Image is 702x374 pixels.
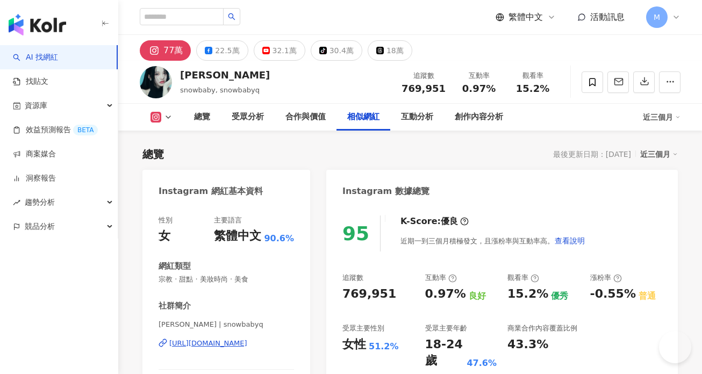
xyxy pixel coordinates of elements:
[25,214,55,239] span: 競品分析
[386,43,404,58] div: 18萬
[643,109,680,126] div: 近三個月
[25,93,47,118] span: 資源庫
[159,185,263,197] div: Instagram 網紅基本資料
[180,68,270,82] div: [PERSON_NAME]
[459,70,499,81] div: 互動率
[13,125,98,135] a: 效益預測報告BETA
[25,190,55,214] span: 趨勢分析
[551,290,568,302] div: 優秀
[590,273,622,283] div: 漲粉率
[342,336,366,353] div: 女性
[285,111,326,124] div: 合作與價值
[507,336,548,353] div: 43.3%
[159,261,191,272] div: 網紅類型
[232,111,264,124] div: 受眾分析
[180,86,260,94] span: snowbaby, snowbabyq
[553,150,631,159] div: 最後更新日期：[DATE]
[13,199,20,206] span: rise
[196,40,248,61] button: 22.5萬
[13,52,58,63] a: searchAI 找網紅
[455,111,503,124] div: 創作內容分析
[368,40,412,61] button: 18萬
[142,147,164,162] div: 總覽
[507,273,539,283] div: 觀看率
[640,147,678,161] div: 近三個月
[13,149,56,160] a: 商案媒合
[140,66,172,98] img: KOL Avatar
[159,275,294,284] span: 宗教 · 甜點 · 美妝時尚 · 美食
[329,43,354,58] div: 30.4萬
[163,43,183,58] div: 77萬
[228,13,235,20] span: search
[369,341,399,353] div: 51.2%
[254,40,305,61] button: 32.1萬
[401,111,433,124] div: 互動分析
[639,290,656,302] div: 普通
[215,43,239,58] div: 22.5萬
[159,320,294,329] span: [PERSON_NAME] | snowbabyq
[342,323,384,333] div: 受眾主要性別
[400,230,585,251] div: 近期一到三個月積極發文，且漲粉率與互動率高。
[508,11,543,23] span: 繁體中文
[159,215,173,225] div: 性別
[264,233,294,244] span: 90.6%
[342,286,396,303] div: 769,951
[402,83,446,94] span: 769,951
[425,336,464,370] div: 18-24 歲
[214,215,242,225] div: 主要語言
[342,222,369,244] div: 95
[140,40,191,61] button: 77萬
[507,323,577,333] div: 商業合作內容覆蓋比例
[13,76,48,87] a: 找貼文
[554,230,585,251] button: 查看說明
[462,83,496,94] span: 0.97%
[507,286,548,303] div: 15.2%
[311,40,362,61] button: 30.4萬
[342,273,363,283] div: 追蹤數
[402,70,446,81] div: 追蹤數
[194,111,210,124] div: 總覽
[659,331,691,363] iframe: Help Scout Beacon - Open
[9,14,66,35] img: logo
[347,111,379,124] div: 相似網紅
[654,11,660,23] span: M
[555,236,585,245] span: 查看說明
[214,228,261,244] div: 繁體中文
[342,185,429,197] div: Instagram 數據總覽
[169,339,247,348] div: [URL][DOMAIN_NAME]
[590,12,625,22] span: 活動訊息
[273,43,297,58] div: 32.1萬
[425,286,466,303] div: 0.97%
[512,70,553,81] div: 觀看率
[425,273,457,283] div: 互動率
[469,290,486,302] div: 良好
[159,228,170,244] div: 女
[516,83,549,94] span: 15.2%
[400,215,469,227] div: K-Score :
[425,323,467,333] div: 受眾主要年齡
[590,286,636,303] div: -0.55%
[467,357,497,369] div: 47.6%
[159,339,294,348] a: [URL][DOMAIN_NAME]
[441,215,458,227] div: 優良
[159,300,191,312] div: 社群簡介
[13,173,56,184] a: 洞察報告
